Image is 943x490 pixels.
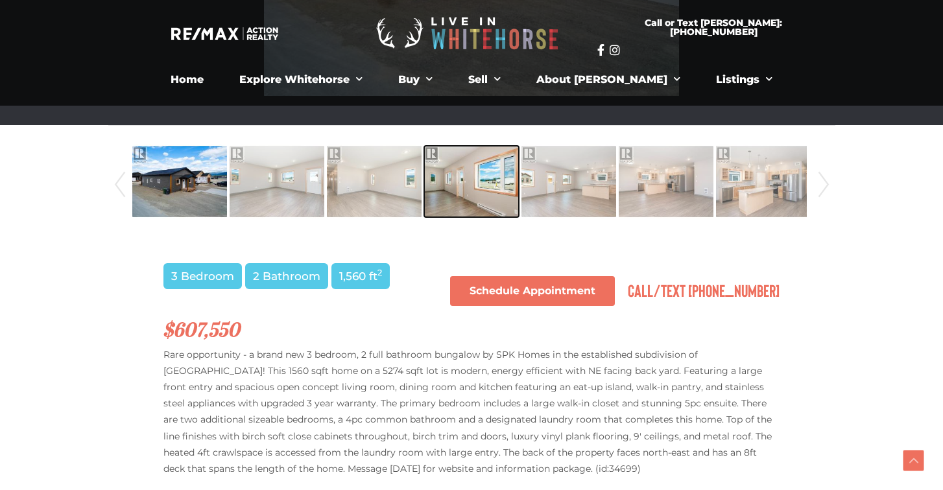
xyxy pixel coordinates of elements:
span: 1,560 ft [331,263,390,289]
img: Property-27801179-Photo-5.jpg [521,145,616,218]
a: Prev [110,141,130,229]
span: Call or Text [PERSON_NAME]: [PHONE_NUMBER] [613,18,814,36]
a: Listings [706,67,782,93]
span: Call/Text [PHONE_NUMBER] [628,280,780,300]
img: Property-27801179-Photo-2.jpg [230,145,324,218]
img: Property-27801179-Photo-3.jpg [327,145,422,218]
a: Buy [388,67,442,93]
a: Schedule Appointment [450,276,615,306]
img: Property-27801179-Photo-7.jpg [716,145,811,218]
h2: $607,550 [163,319,780,340]
span: Schedule Appointment [470,286,595,296]
img: Property-27801179-Photo-6.jpg [619,145,713,218]
sup: 2 [377,268,382,277]
a: Sell [459,67,510,93]
p: Rare opportunity - a brand new 3 bedroom, 2 full bathroom bungalow by SPK Homes in the establishe... [163,347,780,478]
a: Next [814,141,833,229]
nav: Menu [115,67,828,93]
span: 3 Bedroom [163,263,242,289]
a: Call or Text [PERSON_NAME]: [PHONE_NUMBER] [597,10,830,44]
a: About [PERSON_NAME] [527,67,690,93]
span: 2 Bathroom [245,263,328,289]
img: Property-27801179-Photo-4.jpg [424,145,519,218]
a: Home [161,67,213,93]
img: Property-27801179-Photo-1.jpg [132,145,227,218]
a: Explore Whitehorse [230,67,372,93]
